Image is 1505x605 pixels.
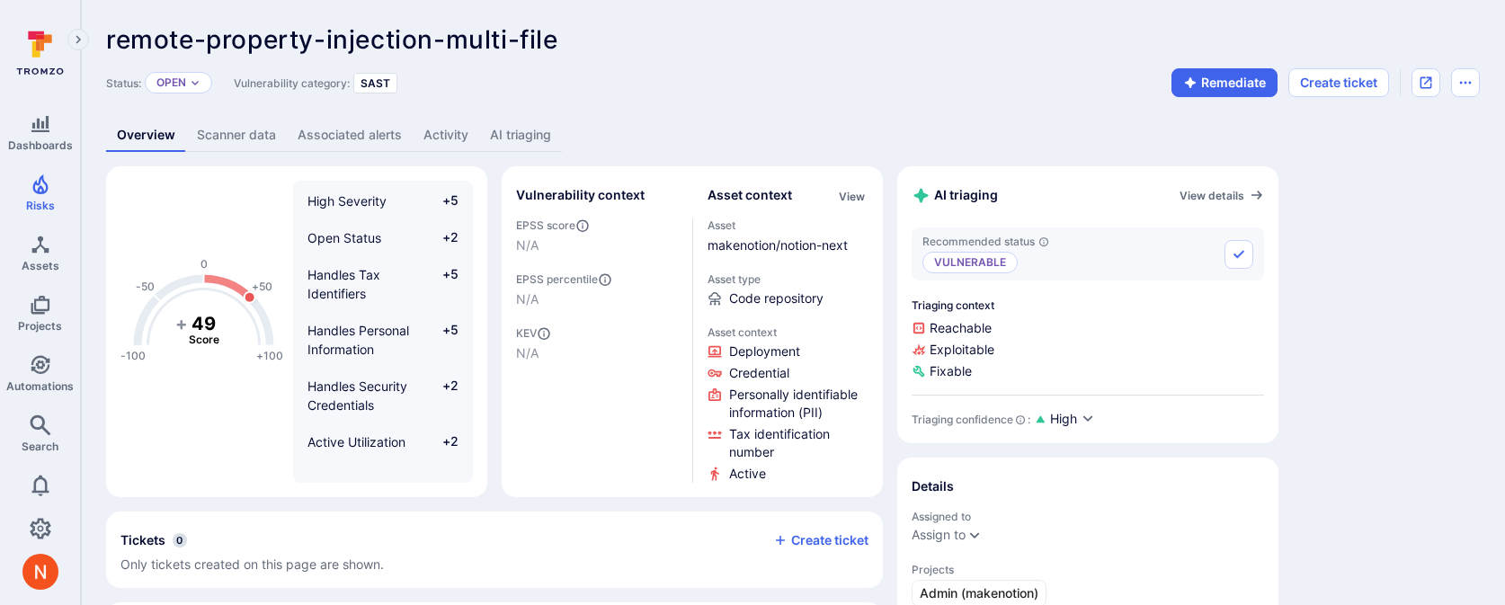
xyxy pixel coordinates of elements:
[307,267,380,301] span: Handles Tax Identifiers
[912,298,1264,312] span: Triaging context
[708,218,869,232] span: Asset
[234,76,350,90] span: Vulnerability category:
[106,119,186,152] a: Overview
[22,554,58,590] div: Neeren Patki
[1038,236,1049,247] svg: AI triaging agent's recommendation for vulnerability status
[516,218,678,233] span: EPSS score
[1171,68,1278,97] button: Remediate
[424,228,459,247] span: +2
[1451,68,1480,97] button: Options menu
[307,378,407,413] span: Handles Security Credentials
[708,186,792,204] h2: Asset context
[67,29,89,50] button: Expand navigation menu
[22,440,58,453] span: Search
[156,76,186,90] button: Open
[106,119,1480,152] div: Vulnerability tabs
[200,257,208,271] text: 0
[835,190,868,203] button: View
[729,343,800,360] span: Click to view evidence
[516,290,678,308] span: N/A
[729,364,789,382] span: Click to view evidence
[1050,410,1095,429] button: High
[920,584,1038,602] span: Admin (makenotion)
[773,532,868,548] button: Create ticket
[424,377,459,414] span: +2
[168,313,240,347] g: The vulnerability score is based on the parameters defined in the settings
[729,465,766,483] span: Click to view evidence
[120,349,146,362] text: -100
[22,554,58,590] img: ACg8ocIprwjrgDQnDsNSk9Ghn5p5-B8DpAKWoJ5Gi9syOE4K59tr4Q=s96-c
[479,119,562,152] a: AI triaging
[106,512,883,588] div: Collapse
[516,236,678,254] span: N/A
[22,259,59,272] span: Assets
[835,186,868,205] div: Click to view all asset context details
[516,344,678,362] span: N/A
[708,272,869,286] span: Asset type
[708,325,869,339] span: Asset context
[8,138,73,152] span: Dashboards
[912,341,1264,359] span: Exploitable
[912,413,1030,426] div: Triaging confidence :
[424,469,459,507] span: -2
[424,432,459,451] span: +2
[106,512,883,588] section: tickets card
[912,186,998,205] h2: AI triaging
[967,528,982,542] button: Expand dropdown
[708,237,848,253] a: makenotion/notion-next
[307,230,381,245] span: Open Status
[307,323,409,357] span: Handles Personal Information
[186,119,287,152] a: Scanner data
[173,533,187,547] span: 0
[6,379,74,393] span: Automations
[26,199,55,212] span: Risks
[106,76,141,90] span: Status:
[307,434,405,449] span: Active Utilization
[1411,68,1440,97] div: Open original issue
[189,333,219,346] text: Score
[424,191,459,210] span: +5
[516,272,678,287] span: EPSS percentile
[729,386,869,422] span: Click to view evidence
[912,477,954,495] h2: Details
[922,235,1049,248] span: Recommended status
[912,362,1264,380] span: Fixable
[729,425,869,461] span: Click to view evidence
[413,119,479,152] a: Activity
[912,528,966,542] button: Assign to
[307,471,412,505] span: Private or Internal Asset
[307,193,387,209] span: High Severity
[190,77,200,88] button: Expand dropdown
[516,326,678,341] span: KEV
[106,24,558,55] span: remote-property-injection-multi-file
[256,349,283,362] text: +100
[72,32,85,48] i: Expand navigation menu
[136,280,155,293] text: -50
[18,319,62,333] span: Projects
[191,313,216,334] tspan: 49
[912,510,1264,523] span: Assigned to
[1180,188,1264,202] a: View details
[353,73,397,93] div: SAST
[1224,240,1253,269] button: Accept recommended status
[1288,68,1389,97] button: Create ticket
[1015,414,1026,425] svg: AI Triaging Agent self-evaluates the confidence behind recommended status based on the depth and ...
[922,252,1018,273] p: Vulnerable
[287,119,413,152] a: Associated alerts
[175,313,188,334] tspan: +
[120,556,384,572] span: Only tickets created on this page are shown.
[516,186,645,204] h2: Vulnerability context
[912,563,1264,576] span: Projects
[1050,410,1077,428] span: High
[424,265,459,303] span: +5
[120,531,165,549] h2: Tickets
[252,280,272,293] text: +50
[729,289,824,307] span: Code repository
[424,321,459,359] span: +5
[912,319,1264,337] span: Reachable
